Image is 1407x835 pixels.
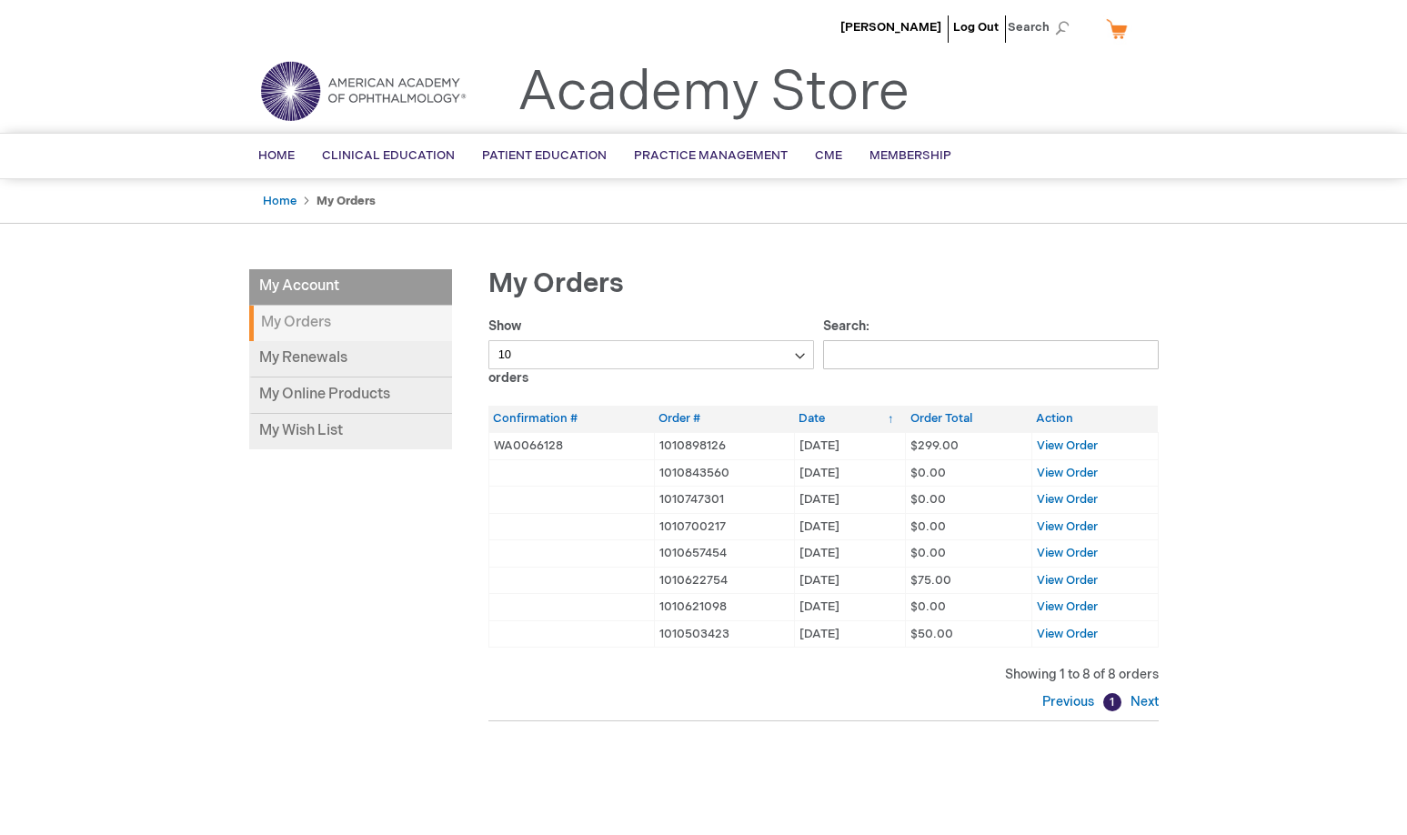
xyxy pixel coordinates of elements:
a: Home [263,194,296,208]
th: Order #: activate to sort column ascending [654,406,794,432]
strong: My Orders [317,194,376,208]
span: $0.00 [910,466,946,480]
td: 1010503423 [654,620,794,648]
td: 1010621098 [654,594,794,621]
td: [DATE] [794,540,905,568]
td: [DATE] [794,620,905,648]
td: 1010898126 [654,432,794,459]
span: Patient Education [482,148,607,163]
td: WA0066128 [488,432,654,459]
span: $50.00 [910,627,953,641]
td: 1010843560 [654,459,794,487]
td: [DATE] [794,459,905,487]
span: Home [258,148,295,163]
a: View Order [1037,599,1098,614]
span: My Orders [488,267,624,300]
span: $0.00 [910,599,946,614]
td: 1010700217 [654,513,794,540]
td: [DATE] [794,513,905,540]
select: Showorders [488,340,815,369]
span: Membership [869,148,951,163]
a: My Renewals [249,341,452,377]
a: View Order [1037,573,1098,588]
a: View Order [1037,492,1098,507]
span: $0.00 [910,519,946,534]
a: View Order [1037,519,1098,534]
span: $0.00 [910,492,946,507]
a: Next [1126,694,1159,709]
a: Academy Store [518,60,910,126]
a: [PERSON_NAME] [840,20,941,35]
a: Previous [1042,694,1099,709]
a: View Order [1037,546,1098,560]
a: 1 [1103,693,1121,711]
span: Clinical Education [322,148,455,163]
div: Showing 1 to 8 of 8 orders [488,666,1159,684]
th: Action: activate to sort column ascending [1031,406,1158,432]
a: My Wish List [249,414,452,449]
td: [DATE] [794,432,905,459]
th: Order Total: activate to sort column ascending [906,406,1031,432]
span: CME [815,148,842,163]
td: [DATE] [794,487,905,514]
th: Confirmation #: activate to sort column ascending [488,406,654,432]
span: $75.00 [910,573,951,588]
td: 1010747301 [654,487,794,514]
td: 1010622754 [654,567,794,594]
td: [DATE] [794,567,905,594]
a: Log Out [953,20,999,35]
label: Search: [823,318,1159,362]
a: View Order [1037,438,1098,453]
a: View Order [1037,466,1098,480]
td: [DATE] [794,594,905,621]
span: Practice Management [634,148,788,163]
span: $299.00 [910,438,959,453]
strong: My Orders [249,306,452,341]
a: My Online Products [249,377,452,414]
td: 1010657454 [654,540,794,568]
th: Date: activate to sort column ascending [794,406,905,432]
label: Show orders [488,318,815,386]
a: View Order [1037,627,1098,641]
span: $0.00 [910,546,946,560]
input: Search: [823,340,1159,369]
span: Search [1008,9,1077,45]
